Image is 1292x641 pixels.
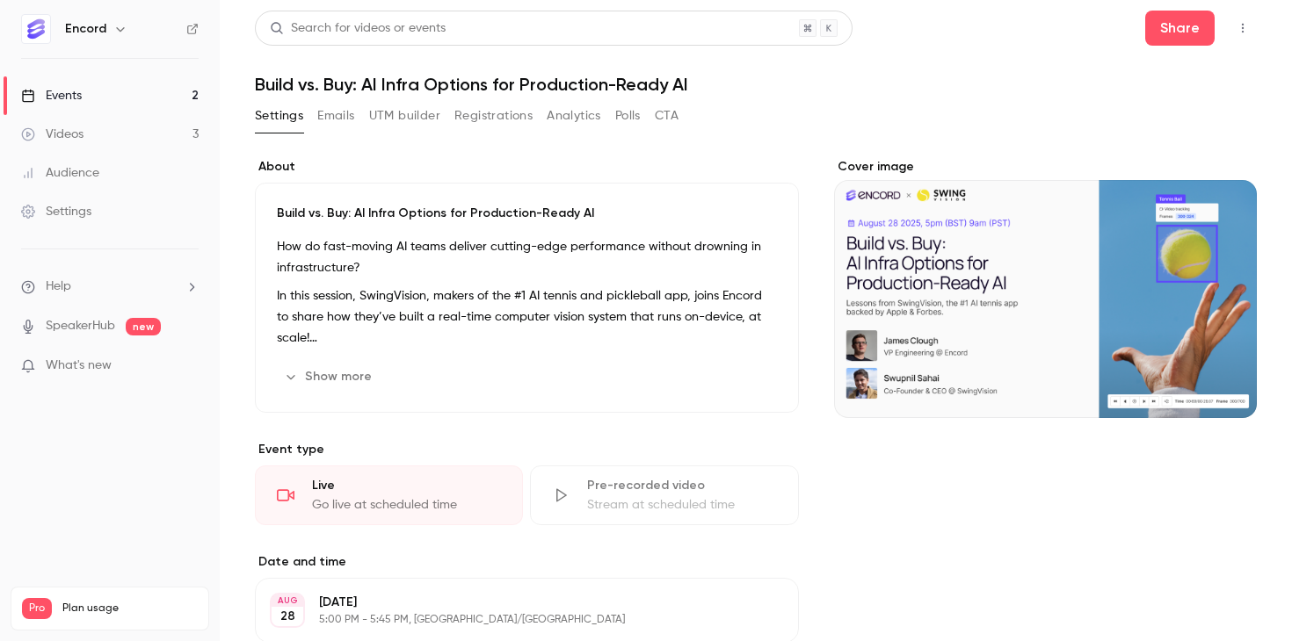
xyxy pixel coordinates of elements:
label: Date and time [255,553,799,571]
div: Go live at scheduled time [312,496,501,514]
button: Settings [255,102,303,130]
div: Settings [21,203,91,220]
div: LiveGo live at scheduled time [255,465,523,525]
section: Cover image [834,158,1257,418]
div: Audience [21,164,99,182]
span: Help [46,277,71,296]
button: CTA [655,102,679,130]
span: Pro [22,598,52,619]
p: Build vs. Buy: AI Infra Options for Production-Ready AI [277,205,777,222]
button: Emails [317,102,354,130]
span: What's new [46,357,112,375]
h6: Encord [65,20,106,38]
p: In this session, SwingVision, makers of the #1 AI tennis and pickleball app, joins Encord to shar... [277,285,777,349]
iframe: Noticeable Trigger [178,358,199,374]
div: Search for videos or events [270,19,446,38]
p: Event type [255,441,799,458]
p: 5:00 PM - 5:45 PM, [GEOGRAPHIC_DATA]/[GEOGRAPHIC_DATA] [319,613,706,627]
span: Plan usage [62,601,198,616]
button: Registrations [454,102,533,130]
a: SpeakerHub [46,317,115,335]
div: Pre-recorded video [587,477,776,494]
div: Live [312,477,501,494]
button: Show more [277,363,382,391]
div: Stream at scheduled time [587,496,776,514]
img: Encord [22,15,50,43]
p: 28 [280,608,295,625]
button: Analytics [547,102,601,130]
h1: Build vs. Buy: AI Infra Options for Production-Ready AI [255,74,1257,95]
button: Share [1145,11,1215,46]
div: AUG [272,594,303,607]
p: [DATE] [319,594,706,611]
div: Pre-recorded videoStream at scheduled time [530,465,798,525]
div: Events [21,87,82,104]
div: Videos [21,126,83,143]
li: help-dropdown-opener [21,277,199,296]
button: UTM builder [369,102,440,130]
label: About [255,158,799,176]
label: Cover image [834,158,1257,176]
button: Polls [615,102,641,130]
p: How do fast-moving AI teams deliver cutting-edge performance without drowning in infrastructure? [277,236,777,278]
span: new [126,318,161,335]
